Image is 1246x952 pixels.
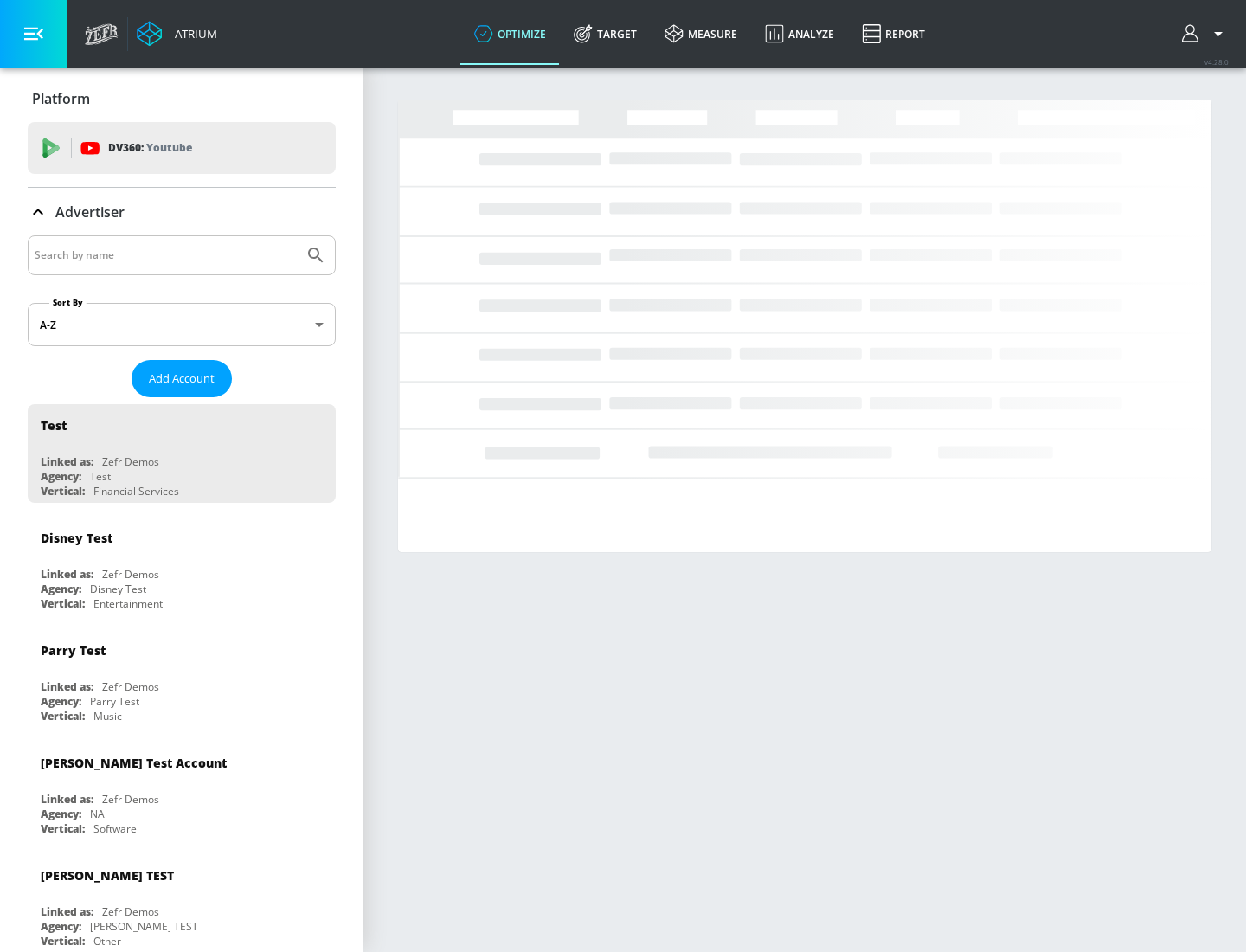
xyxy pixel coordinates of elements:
div: Agency: [41,694,81,709]
div: Linked as: [41,904,93,919]
a: Target [560,3,651,65]
div: Vertical: [41,934,85,949]
a: Analyze [751,3,848,65]
a: optimize [460,3,560,65]
div: Zefr Demos [102,567,159,582]
div: Vertical: [41,596,85,611]
input: Search by name [35,244,297,267]
div: Advertiser [28,188,336,236]
span: Add Account [149,369,215,389]
div: Vertical: [41,484,85,499]
div: Parry TestLinked as:Zefr DemosAgency:Parry TestVertical:Music [28,629,336,728]
div: Zefr Demos [102,679,159,694]
div: Vertical: [41,821,85,836]
a: Atrium [137,21,217,47]
div: Parry Test [90,694,139,709]
a: Report [848,3,939,65]
div: [PERSON_NAME] Test Account [41,755,227,771]
div: Disney Test [41,530,112,546]
div: Atrium [168,26,217,42]
div: Test [41,417,67,434]
div: Zefr Demos [102,792,159,807]
div: Linked as: [41,454,93,469]
div: Financial Services [93,484,179,499]
p: Platform [32,89,90,108]
span: v 4.28.0 [1204,57,1229,67]
div: Linked as: [41,567,93,582]
a: measure [651,3,751,65]
p: DV360: [108,138,192,158]
div: [PERSON_NAME] TEST [41,867,174,884]
div: DV360: Youtube [28,122,336,174]
div: [PERSON_NAME] TEST [90,919,198,934]
button: Add Account [132,360,232,397]
div: Zefr Demos [102,454,159,469]
div: Agency: [41,469,81,484]
div: TestLinked as:Zefr DemosAgency:TestVertical:Financial Services [28,404,336,503]
div: Vertical: [41,709,85,724]
label: Sort By [49,297,87,308]
div: Parry Test [41,642,106,659]
div: Zefr Demos [102,904,159,919]
div: Music [93,709,122,724]
div: Software [93,821,137,836]
div: Other [93,934,121,949]
div: NA [90,807,105,821]
div: Agency: [41,582,81,596]
div: [PERSON_NAME] Test AccountLinked as:Zefr DemosAgency:NAVertical:Software [28,742,336,840]
p: Youtube [146,138,192,157]
div: Linked as: [41,792,93,807]
div: Disney Test [90,582,146,596]
div: Agency: [41,919,81,934]
div: A-Z [28,303,336,346]
div: Agency: [41,807,81,821]
div: Entertainment [93,596,163,611]
p: Advertiser [55,203,125,222]
div: Platform [28,74,336,123]
div: Disney TestLinked as:Zefr DemosAgency:Disney TestVertical:Entertainment [28,517,336,615]
div: Test [90,469,111,484]
div: Linked as: [41,679,93,694]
